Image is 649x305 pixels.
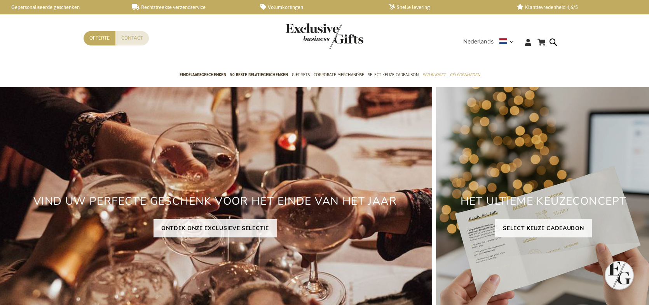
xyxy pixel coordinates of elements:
span: Gelegenheden [450,71,480,79]
img: Exclusive Business gifts logo [286,23,363,49]
a: Volumkortingen [260,4,376,10]
a: Klanttevredenheid 4,6/5 [517,4,633,10]
span: 50 beste relatiegeschenken [230,71,288,79]
a: Contact [115,31,149,45]
span: Per Budget [422,71,446,79]
div: Nederlands [463,37,519,46]
span: Corporate Merchandise [314,71,364,79]
a: Snelle levering [389,4,504,10]
span: Eindejaarsgeschenken [180,71,226,79]
span: Select Keuze Cadeaubon [368,71,419,79]
a: store logo [286,23,324,49]
a: ONTDEK ONZE EXCLUSIEVE SELECTIE [154,219,277,237]
span: Gift Sets [292,71,310,79]
a: SELECT KEUZE CADEAUBON [495,219,591,237]
a: Offerte [84,31,115,45]
a: Gepersonaliseerde geschenken [4,4,120,10]
a: Rechtstreekse verzendservice [132,4,248,10]
span: Nederlands [463,37,494,46]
